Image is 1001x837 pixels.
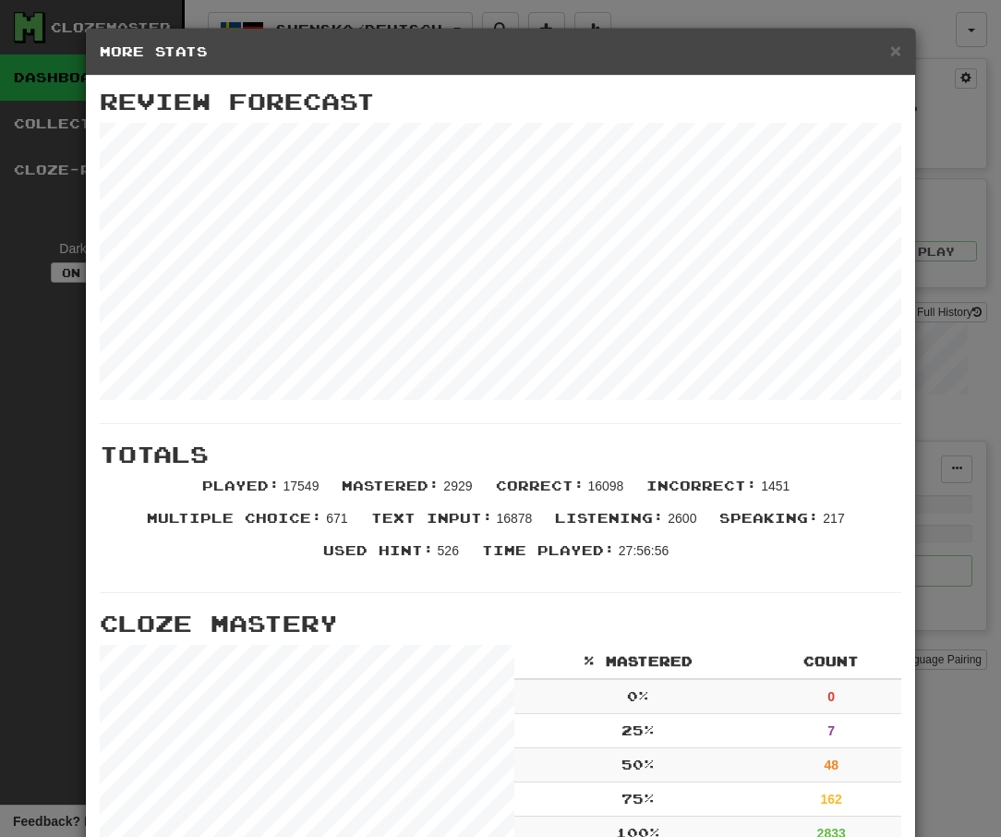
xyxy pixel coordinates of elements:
[362,509,547,541] li: 16878
[496,478,585,493] span: Correct :
[890,41,901,60] button: Close
[646,478,757,493] span: Incorrect :
[821,792,842,807] strong: 162
[323,542,434,558] span: Used Hint :
[719,510,819,526] span: Speaking :
[482,542,615,558] span: Time Played :
[147,510,322,526] span: Multiple Choice :
[202,478,280,493] span: Played :
[100,90,901,114] h3: Review Forecast
[342,478,440,493] span: Mastered :
[827,689,835,704] strong: 0
[546,509,710,541] li: 2600
[555,510,664,526] span: Listening :
[514,748,761,782] td: 50 %
[193,477,333,509] li: 17549
[514,645,761,679] th: % Mastered
[824,758,838,772] strong: 48
[100,42,901,61] h5: More Stats
[371,510,493,526] span: Text Input :
[473,541,682,574] li: 27:56:56
[100,612,901,636] h3: Cloze Mastery
[514,782,761,817] td: 75 %
[100,443,901,467] h3: Totals
[761,645,901,679] th: Count
[487,477,638,509] li: 16098
[138,509,361,541] li: 671
[514,679,761,714] td: 0 %
[890,40,901,61] span: ×
[637,477,803,509] li: 1451
[332,477,486,509] li: 2929
[827,723,835,738] strong: 7
[514,714,761,748] td: 25 %
[710,509,858,541] li: 217
[314,541,473,574] li: 526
